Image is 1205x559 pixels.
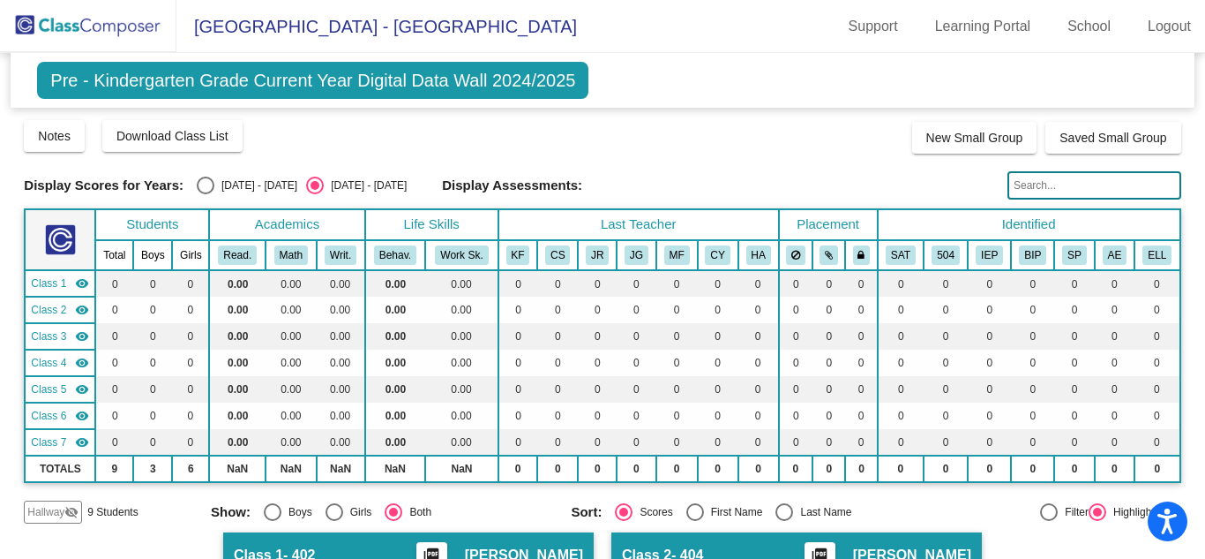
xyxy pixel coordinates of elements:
td: 0 [878,403,924,429]
td: 0 [656,270,698,297]
td: 0.00 [365,429,426,456]
mat-icon: visibility [75,382,89,397]
td: 0 [498,376,538,403]
td: 0 [1011,323,1054,350]
td: 0.00 [266,429,317,456]
td: 0 [498,297,538,323]
td: 0.00 [209,429,266,456]
span: Download Class List [116,129,228,143]
td: 0 [1095,429,1134,456]
td: 0 [878,323,924,350]
a: Logout [1134,12,1205,41]
td: 0 [698,456,738,482]
td: 0 [924,323,968,350]
td: 0 [845,297,877,323]
td: 0 [1095,297,1134,323]
td: 0.00 [317,429,365,456]
td: 0 [1095,403,1134,429]
td: 0 [738,270,779,297]
td: 0.00 [365,403,426,429]
span: Notes [38,129,71,143]
th: Adaptive Education [1095,240,1134,270]
td: 0.00 [266,297,317,323]
td: 0 [95,403,133,429]
td: 0 [698,323,738,350]
button: HA [746,246,771,265]
td: 0 [1095,376,1134,403]
td: 0 [924,297,968,323]
td: 0 [845,403,877,429]
td: Jessica Gentry - 406 [25,350,95,376]
td: 0.00 [425,297,498,323]
div: Boys [281,504,312,520]
td: 9 [95,456,133,482]
td: 0 [133,323,172,350]
span: New Small Group [926,131,1023,145]
td: 0 [498,323,538,350]
button: IEP [976,246,1003,265]
td: 0 [779,429,812,456]
td: 0 [738,376,779,403]
td: 0 [968,376,1011,403]
td: NaN [365,456,426,482]
td: 0 [656,350,698,376]
span: Display Scores for Years: [24,178,183,193]
td: 0 [738,456,779,482]
button: 504 [932,246,960,265]
a: School [1053,12,1125,41]
button: JG [625,246,648,265]
th: Jessica Gentry [617,240,656,270]
mat-radio-group: Select an option [197,177,407,194]
th: Girls [172,240,209,270]
span: [GEOGRAPHIC_DATA] - [GEOGRAPHIC_DATA] [176,12,577,41]
mat-icon: visibility [75,356,89,370]
mat-icon: visibility [75,435,89,449]
th: Last Teacher [498,209,779,240]
td: 0 [498,270,538,297]
button: ELL [1142,246,1171,265]
td: 0 [698,376,738,403]
td: 0 [133,403,172,429]
th: Cassidy Shedd [537,240,578,270]
td: 0 [878,429,924,456]
td: 0 [578,323,617,350]
td: 0 [537,350,578,376]
td: 0 [1011,350,1054,376]
td: 0 [968,297,1011,323]
td: 0 [578,297,617,323]
td: 0.00 [209,323,266,350]
td: 0 [95,350,133,376]
td: 0 [738,429,779,456]
td: 0 [1054,297,1094,323]
span: Class 2 [31,302,66,318]
td: 0 [845,323,877,350]
td: 0 [537,456,578,482]
td: 0 [172,323,209,350]
mat-radio-group: Select an option [571,503,917,521]
td: 0 [878,350,924,376]
td: 0 [924,376,968,403]
td: 0 [812,456,845,482]
td: 0 [537,376,578,403]
td: NaN [209,456,266,482]
td: 0.00 [317,403,365,429]
td: 0 [968,403,1011,429]
td: 0 [812,323,845,350]
td: 0.00 [425,429,498,456]
td: 0 [779,376,812,403]
td: 0 [656,429,698,456]
th: 504 Plan [924,240,968,270]
td: Cassidy Shedd - 404 [25,297,95,323]
td: 0.00 [425,350,498,376]
td: 0 [617,456,656,482]
td: 0 [1095,456,1134,482]
td: 0.00 [266,270,317,297]
th: Academics [209,209,364,240]
button: Download Class List [102,120,243,152]
td: 0 [537,297,578,323]
div: First Name [704,504,763,520]
th: Michelle Fishbeck [656,240,698,270]
td: 0.00 [266,403,317,429]
td: 0 [845,350,877,376]
td: 0 [1134,456,1180,482]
